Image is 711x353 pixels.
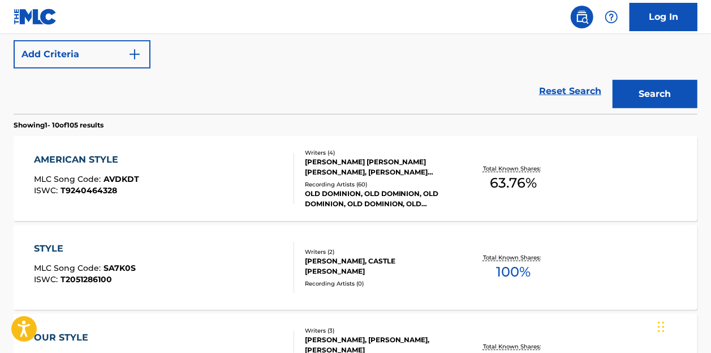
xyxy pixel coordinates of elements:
[658,310,665,344] div: Drag
[571,6,593,28] a: Public Search
[305,180,456,189] div: Recording Artists ( 60 )
[630,3,697,31] a: Log In
[654,299,711,353] iframe: Chat Widget
[34,331,141,345] div: OUR STYLE
[305,189,456,209] div: OLD DOMINION, OLD DOMINION, OLD DOMINION, OLD DOMINION, OLD DOMINION
[61,274,112,284] span: T2051286100
[61,185,117,195] span: T9240464328
[128,48,141,61] img: 9d2ae6d4665cec9f34b9.svg
[490,173,537,193] span: 63.76 %
[305,148,456,157] div: Writers ( 4 )
[14,8,57,25] img: MLC Logo
[305,279,456,288] div: Recording Artists ( 0 )
[483,164,544,173] p: Total Known Shares:
[305,256,456,277] div: [PERSON_NAME], CASTLE [PERSON_NAME]
[14,136,697,221] a: AMERICAN STYLEMLC Song Code:AVDKDTISWC:T9240464328Writers (4)[PERSON_NAME] [PERSON_NAME] [PERSON_...
[104,263,136,273] span: SA7K0S
[34,274,61,284] span: ISWC :
[483,342,544,351] p: Total Known Shares:
[34,174,104,184] span: MLC Song Code :
[496,262,531,282] span: 100 %
[613,80,697,108] button: Search
[605,10,618,24] img: help
[34,242,136,256] div: STYLE
[104,174,139,184] span: AVDKDT
[14,225,697,310] a: STYLEMLC Song Code:SA7K0SISWC:T2051286100Writers (2)[PERSON_NAME], CASTLE [PERSON_NAME]Recording ...
[305,157,456,177] div: [PERSON_NAME] [PERSON_NAME] [PERSON_NAME], [PERSON_NAME] [PERSON_NAME] [PERSON_NAME]
[305,248,456,256] div: Writers ( 2 )
[305,326,456,335] div: Writers ( 3 )
[34,263,104,273] span: MLC Song Code :
[533,79,607,104] a: Reset Search
[483,253,544,262] p: Total Known Shares:
[34,153,139,167] div: AMERICAN STYLE
[34,185,61,195] span: ISWC :
[575,10,589,24] img: search
[14,120,104,130] p: Showing 1 - 10 of 105 results
[14,40,150,69] button: Add Criteria
[600,6,623,28] div: Help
